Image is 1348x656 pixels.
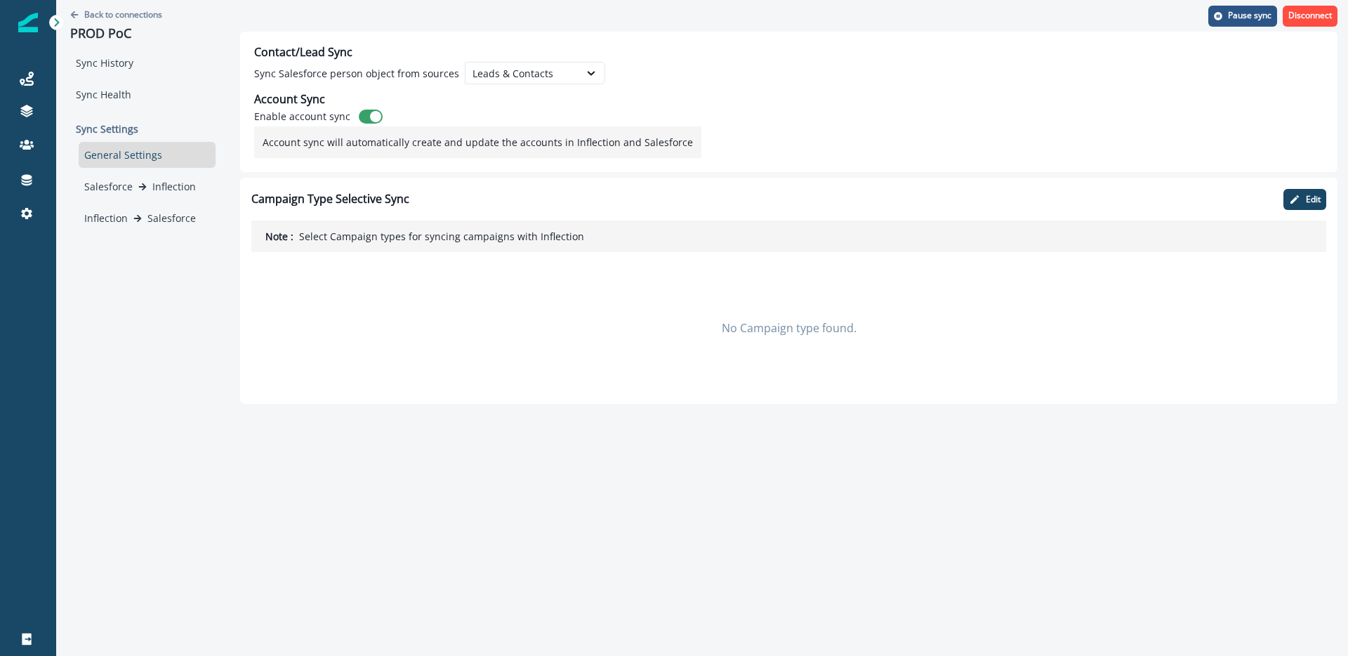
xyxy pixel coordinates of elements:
p: Sync Settings [70,116,216,142]
p: Account sync will automatically create and update the accounts in Inflection and Salesforce [263,135,693,150]
div: General Settings [79,142,216,168]
button: Pause sync [1208,6,1277,27]
p: PROD PoC [70,26,216,41]
button: Go back [70,8,162,20]
h2: Contact/Lead Sync [254,46,352,59]
p: Enable account sync [254,109,350,124]
p: Sync Salesforce person object from sources [254,66,459,81]
p: Back to connections [84,8,162,20]
p: Pause sync [1228,11,1271,20]
button: Disconnect [1283,6,1337,27]
p: Inflection [152,179,196,194]
p: Disconnect [1288,11,1332,20]
p: Salesforce [84,179,133,194]
div: No Campaign type found. [251,258,1326,398]
div: Sync History [70,50,216,76]
h1: Campaign Type Selective Sync [251,192,409,206]
div: Leads & Contacts [473,66,572,81]
p: Select Campaign types for syncing campaigns with Inflection [299,229,584,244]
div: Sync Health [70,81,216,107]
p: Edit [1306,195,1321,204]
p: Inflection [84,211,128,225]
h2: Account Sync [254,93,325,106]
button: Edit [1283,189,1326,210]
p: Note : [265,229,293,244]
p: Salesforce [147,211,196,225]
img: Inflection [18,13,38,32]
